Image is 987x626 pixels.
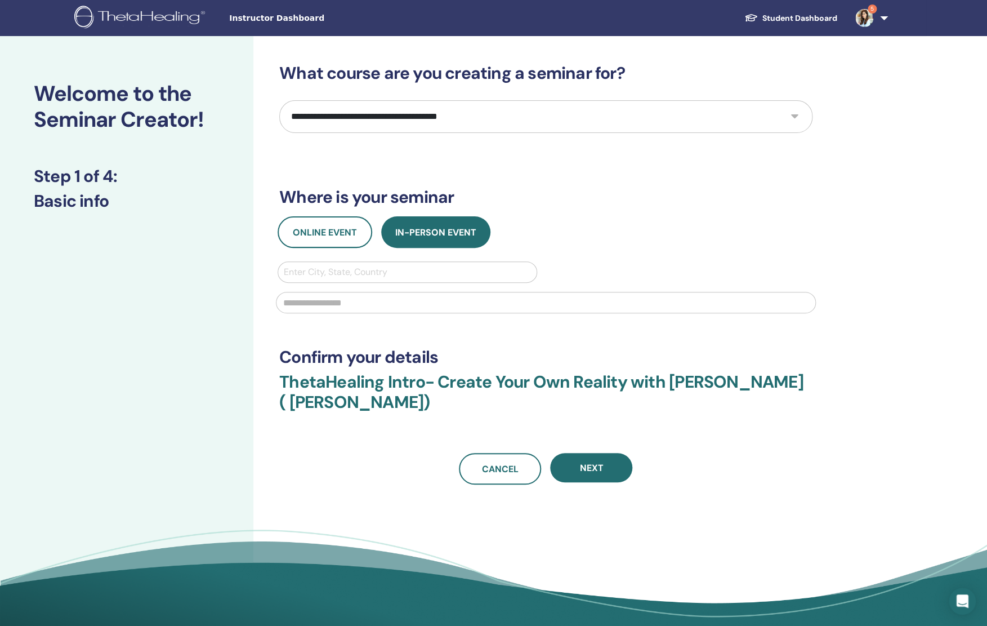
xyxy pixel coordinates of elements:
span: Cancel [482,463,519,475]
a: Student Dashboard [735,8,846,29]
h3: What course are you creating a seminar for? [279,63,812,83]
span: Instructor Dashboard [229,12,398,24]
span: 5 [868,5,877,14]
button: In-Person Event [381,216,490,248]
span: Next [579,462,603,474]
span: Online Event [293,227,357,238]
h3: Where is your seminar [279,187,812,207]
div: Open Intercom Messenger [949,588,976,615]
button: Online Event [278,216,372,248]
h2: Welcome to the Seminar Creator! [34,81,220,132]
img: default.jpg [855,9,873,27]
img: logo.png [74,6,209,31]
span: In-Person Event [395,227,476,238]
a: Cancel [459,453,541,485]
h3: Basic info [34,191,220,211]
h3: ThetaHealing Intro- Create Your Own Reality with [PERSON_NAME] ( [PERSON_NAME]) [279,372,812,426]
button: Next [550,453,632,482]
img: graduation-cap-white.svg [744,13,758,23]
h3: Confirm your details [279,347,812,367]
h3: Step 1 of 4 : [34,166,220,187]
